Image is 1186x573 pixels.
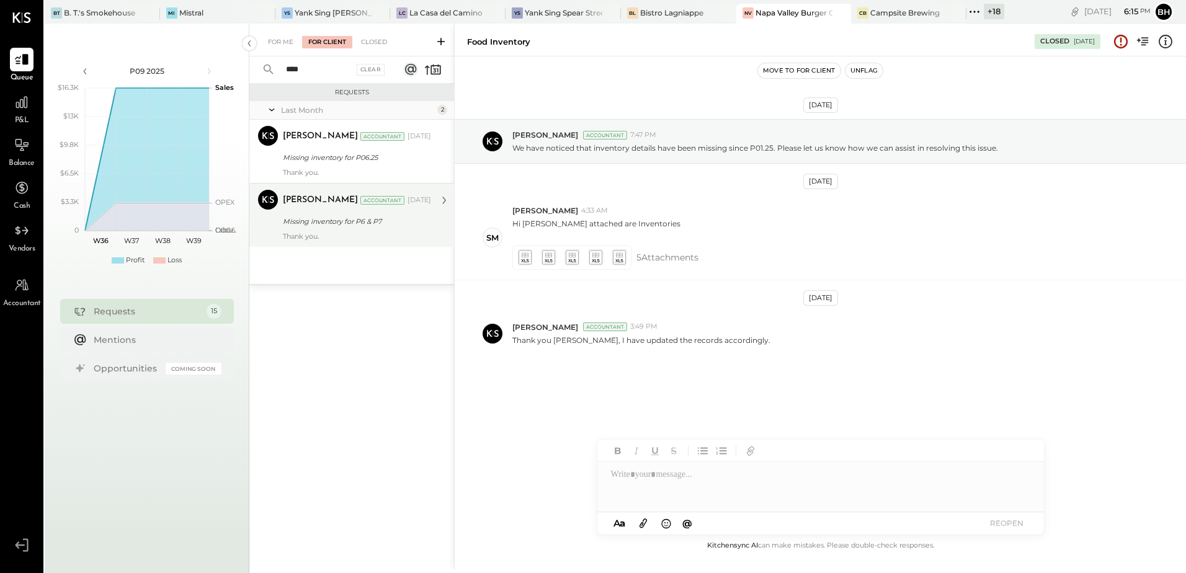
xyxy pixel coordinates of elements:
p: We have noticed that inventory details have been missing since P01.25. Please let us know how we ... [512,143,998,153]
div: For Client [302,36,352,48]
text: OPEX [215,198,235,207]
div: Accountant [583,322,627,331]
div: Thank you. [283,232,431,241]
div: B. T.'s Smokehouse [64,7,135,18]
span: Vendors [9,244,35,255]
div: YS [512,7,523,19]
button: Italic [628,443,644,459]
div: [DATE] [803,97,838,113]
text: W36 [92,236,108,245]
span: a [620,517,625,529]
button: Strikethrough [666,443,682,459]
div: Campsite Brewing [870,7,940,18]
div: [PERSON_NAME] [283,130,358,143]
div: NV [742,7,754,19]
text: Sales [215,83,234,92]
text: $9.8K [60,140,79,149]
span: Balance [9,158,35,169]
div: Accountant [360,132,404,141]
p: Hi [PERSON_NAME] attached are Inventories [512,218,680,239]
a: Accountant [1,273,43,309]
div: Loss [167,255,182,265]
text: W38 [154,236,170,245]
button: REOPEN [982,515,1032,531]
text: $6.5K [60,169,79,177]
div: Yank Sing [PERSON_NAME][GEOGRAPHIC_DATA] [295,7,372,18]
button: @ [679,515,696,531]
p: Thank you [PERSON_NAME], I have updated the records accordingly. [512,335,770,345]
button: Underline [647,443,663,459]
button: Bh [1154,2,1174,22]
div: Closed [355,36,393,48]
text: $13K [63,112,79,120]
div: For Me [262,36,300,48]
button: Bold [610,443,626,459]
div: + 18 [984,4,1004,19]
span: [PERSON_NAME] [512,130,578,140]
div: Thank you. [283,168,431,177]
button: Unordered List [695,443,711,459]
text: Occu... [215,226,236,234]
span: Accountant [3,298,41,309]
div: BT [51,7,62,19]
div: Mi [166,7,177,19]
div: copy link [1069,5,1081,18]
span: 5 Attachment s [636,245,698,270]
a: P&L [1,91,43,127]
text: $16.3K [58,83,79,92]
div: [DATE] [803,290,838,306]
div: Mentions [94,334,215,346]
div: [PERSON_NAME] [283,194,358,207]
div: Mistral [179,7,203,18]
text: W37 [124,236,139,245]
div: LC [396,7,408,19]
span: @ [682,517,692,529]
span: 3:49 PM [630,322,658,332]
span: 4:33 AM [581,206,608,216]
div: Profit [126,255,145,265]
div: Food Inventory [467,36,530,48]
div: BL [627,7,638,19]
div: Bistro Lagniappe [640,7,703,18]
div: [DATE] [408,131,431,141]
a: Vendors [1,219,43,255]
span: Queue [11,73,33,84]
text: $3.3K [61,197,79,206]
button: Add URL [742,443,759,459]
div: [DATE] [1084,6,1151,17]
div: Opportunities [94,362,159,375]
a: Cash [1,176,43,212]
span: [PERSON_NAME] [512,322,578,332]
text: 0 [74,226,79,234]
div: YS [282,7,293,19]
div: 2 [437,105,447,115]
div: CB [857,7,868,19]
div: Accountant [360,196,404,205]
div: Clear [357,64,385,76]
div: Requests [94,305,200,318]
button: Ordered List [713,443,729,459]
button: Move to for client [758,63,840,78]
span: [PERSON_NAME] [512,205,578,216]
div: Napa Valley Burger Company [756,7,833,18]
button: Unflag [845,63,883,78]
button: Aa [610,517,630,530]
a: Queue [1,48,43,84]
div: Accountant [583,131,627,140]
div: SM [486,232,499,244]
div: Last Month [281,105,434,115]
span: 7:47 PM [630,130,656,140]
div: Requests [256,88,448,97]
div: Yank Sing Spear Street [525,7,602,18]
div: [DATE] [803,174,838,189]
div: Coming Soon [166,363,221,375]
text: W39 [185,236,201,245]
span: P&L [15,115,29,127]
div: P09 2025 [94,66,200,76]
div: La Casa del Camino [409,7,483,18]
div: [DATE] [408,195,431,205]
a: Balance [1,133,43,169]
span: Cash [14,201,30,212]
div: 15 [207,304,221,319]
div: Missing inventory for P06.25 [283,151,427,164]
